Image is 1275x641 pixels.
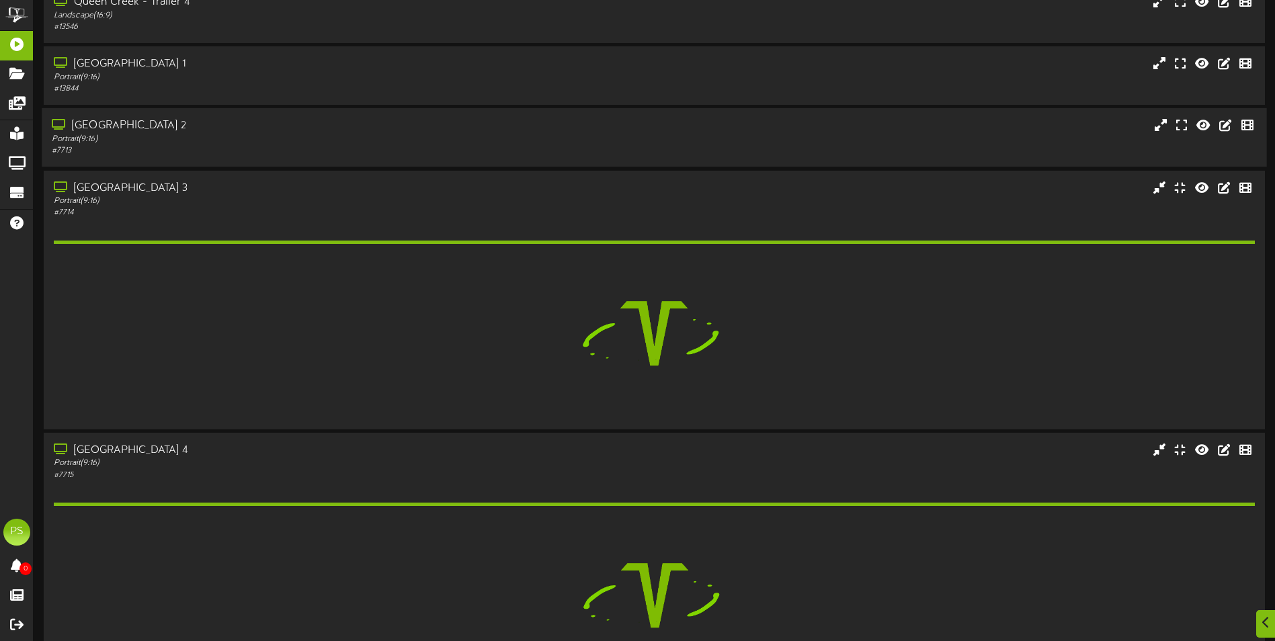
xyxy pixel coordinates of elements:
[52,118,542,134] div: [GEOGRAPHIC_DATA] 2
[54,56,542,72] div: [GEOGRAPHIC_DATA] 1
[54,72,542,83] div: Portrait ( 9:16 )
[54,443,542,458] div: [GEOGRAPHIC_DATA] 4
[54,83,542,95] div: # 13844
[568,247,740,419] img: loading-spinner-5.png
[52,134,542,145] div: Portrait ( 9:16 )
[52,145,542,157] div: # 7713
[54,207,542,218] div: # 7714
[54,22,542,33] div: # 13546
[54,196,542,207] div: Portrait ( 9:16 )
[54,10,542,22] div: Landscape ( 16:9 )
[54,458,542,469] div: Portrait ( 9:16 )
[19,562,32,575] span: 0
[3,519,30,546] div: PS
[54,181,542,196] div: [GEOGRAPHIC_DATA] 3
[54,470,542,481] div: # 7715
